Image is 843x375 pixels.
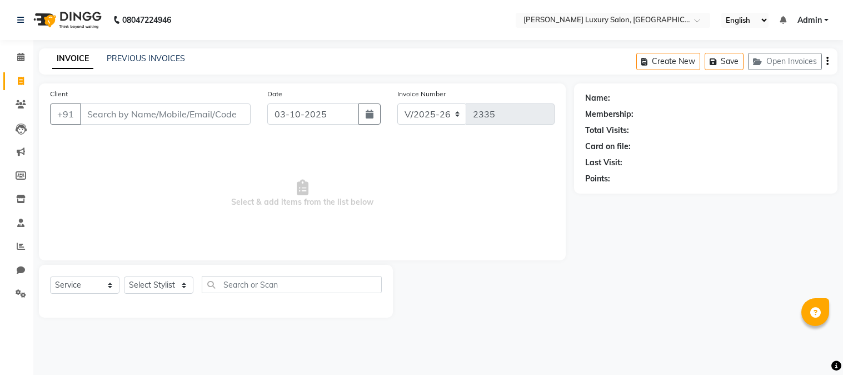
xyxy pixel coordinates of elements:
[797,14,822,26] span: Admin
[585,108,634,120] div: Membership:
[267,89,282,99] label: Date
[748,53,822,70] button: Open Invoices
[122,4,171,36] b: 08047224946
[202,276,382,293] input: Search or Scan
[796,330,832,364] iframe: chat widget
[50,138,555,249] span: Select & add items from the list below
[28,4,104,36] img: logo
[80,103,251,125] input: Search by Name/Mobile/Email/Code
[585,92,610,104] div: Name:
[585,141,631,152] div: Card on file:
[585,173,610,185] div: Points:
[397,89,446,99] label: Invoice Number
[52,49,93,69] a: INVOICE
[585,157,622,169] div: Last Visit:
[107,53,185,63] a: PREVIOUS INVOICES
[705,53,744,70] button: Save
[636,53,700,70] button: Create New
[50,103,81,125] button: +91
[50,89,68,99] label: Client
[585,125,629,136] div: Total Visits:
